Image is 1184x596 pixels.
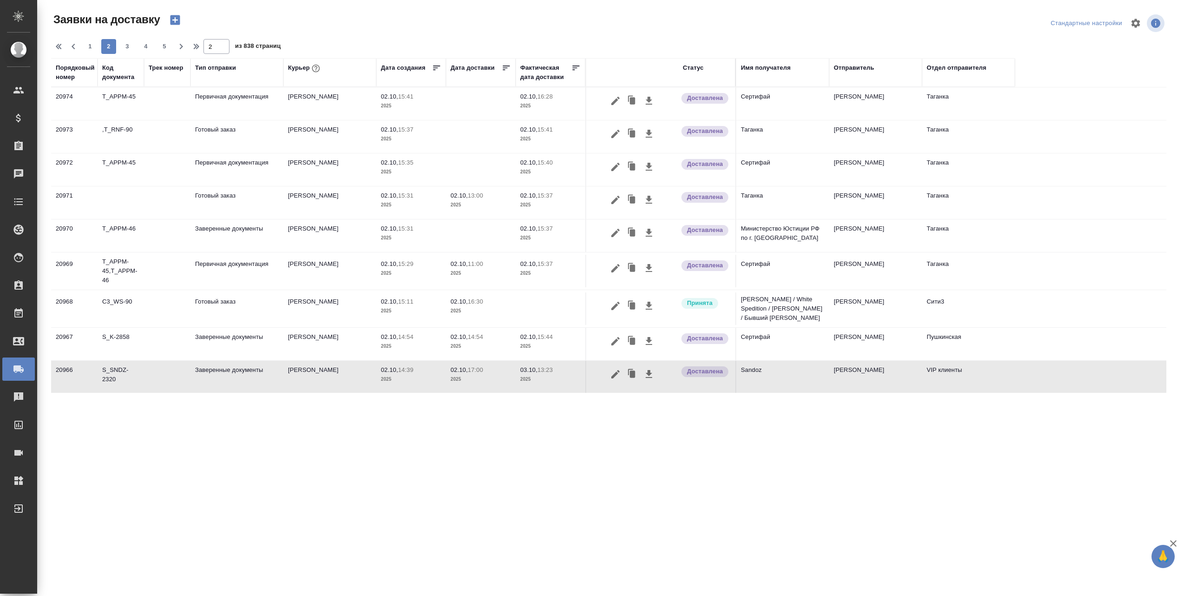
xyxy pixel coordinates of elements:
button: Скачать [641,191,657,209]
td: 20967 [51,328,98,360]
p: 2025 [381,375,441,384]
p: 15:44 [537,333,553,340]
td: Таганка [736,186,829,219]
td: Таганка [922,87,1015,120]
td: Таганка [922,186,1015,219]
td: S_K-2858 [98,328,144,360]
button: Редактировать [608,365,623,383]
div: Дата доставки [451,63,495,73]
td: Таганка [922,219,1015,252]
div: Статус [683,63,704,73]
td: [PERSON_NAME] [829,186,922,219]
div: Документы доставлены, фактическая дата доставки проставиться автоматически [680,259,731,272]
p: 02.10, [381,225,398,232]
p: 16:28 [537,93,553,100]
td: Сити3 [922,292,1015,325]
p: 2025 [381,167,441,177]
p: 02.10, [451,192,468,199]
p: 11:00 [468,260,483,267]
p: 15:31 [398,192,413,199]
p: 2025 [520,375,581,384]
p: 03.10, [520,366,537,373]
td: ,T_RNF-90 [98,120,144,153]
td: [PERSON_NAME] [283,153,376,186]
td: Готовый заказ [190,186,283,219]
p: 02.10, [520,333,537,340]
td: Пушкинская [922,328,1015,360]
td: S_SNDZ-2320 [98,361,144,393]
span: 🙏 [1155,547,1171,566]
p: 2025 [451,306,511,316]
p: 02.10, [381,298,398,305]
p: 02.10, [381,159,398,166]
span: 5 [157,42,172,51]
p: Доставлена [687,192,723,202]
p: Принята [687,298,713,308]
button: Редактировать [608,297,623,315]
p: 02.10, [381,260,398,267]
p: 14:54 [398,333,413,340]
p: Доставлена [687,225,723,235]
p: Доставлена [687,93,723,103]
p: 02.10, [520,225,537,232]
div: Документы доставлены, фактическая дата доставки проставиться автоматически [680,224,731,237]
td: Сертифай [736,87,829,120]
p: 2025 [381,342,441,351]
div: split button [1048,16,1125,31]
p: 14:39 [398,366,413,373]
td: T_APPM-45 [98,153,144,186]
td: [PERSON_NAME] / White Spedition / [PERSON_NAME] / Бывший [PERSON_NAME] [736,290,829,327]
div: Курьер [288,62,322,74]
td: [PERSON_NAME] [829,120,922,153]
div: Дата создания [381,63,425,73]
td: [PERSON_NAME] [283,87,376,120]
td: [PERSON_NAME] [283,361,376,393]
span: 1 [83,42,98,51]
p: 2025 [381,134,441,144]
td: Сертифай [736,153,829,186]
p: 02.10, [381,366,398,373]
p: 16:30 [468,298,483,305]
p: 02.10, [381,192,398,199]
p: 2025 [381,200,441,210]
div: Код документа [102,63,139,82]
p: 02.10, [381,126,398,133]
td: Таганка [922,255,1015,287]
button: Скачать [641,259,657,277]
div: Фактическая дата доставки [520,63,571,82]
button: 🙏 [1151,545,1175,568]
p: 2025 [381,306,441,316]
td: T_APPM-45 [98,87,144,120]
td: Министерство Юстиции РФ по г. [GEOGRAPHIC_DATA] [736,219,829,252]
p: 13:23 [537,366,553,373]
button: Редактировать [608,125,623,143]
button: 5 [157,39,172,54]
button: Клонировать [623,224,641,242]
p: 02.10, [451,260,468,267]
p: 02.10, [520,93,537,100]
div: Документы доставлены, фактическая дата доставки проставиться автоматически [680,191,731,204]
td: [PERSON_NAME] [283,120,376,153]
p: 17:00 [468,366,483,373]
td: Первичная документация [190,255,283,287]
p: 02.10, [381,333,398,340]
p: Доставлена [687,126,723,136]
p: 2025 [451,375,511,384]
button: Клонировать [623,125,641,143]
div: Отправитель [834,63,874,73]
p: 15:11 [398,298,413,305]
p: 15:41 [537,126,553,133]
p: 15:29 [398,260,413,267]
button: Редактировать [608,224,623,242]
p: 2025 [520,233,581,243]
td: 20968 [51,292,98,325]
p: 02.10, [451,333,468,340]
div: Трек номер [149,63,183,73]
button: Скачать [641,224,657,242]
button: Редактировать [608,191,623,209]
div: Документы доставлены, фактическая дата доставки проставиться автоматически [680,158,731,171]
div: Имя получателя [741,63,791,73]
td: [PERSON_NAME] [283,255,376,287]
p: 02.10, [381,93,398,100]
button: 4 [138,39,153,54]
